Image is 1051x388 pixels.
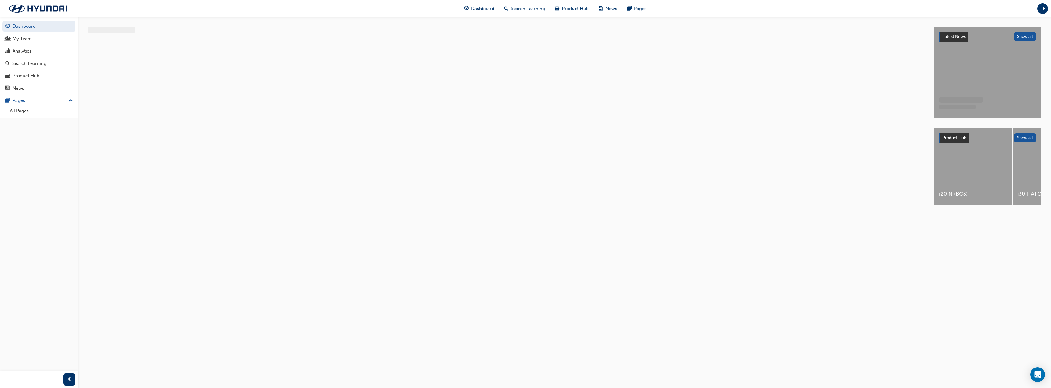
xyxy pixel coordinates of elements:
[13,72,39,79] div: Product Hub
[499,2,550,15] a: search-iconSearch Learning
[13,97,25,104] div: Pages
[943,34,966,39] span: Latest News
[939,32,1036,42] a: Latest NewsShow all
[5,61,10,67] span: search-icon
[5,36,10,42] span: people-icon
[5,73,10,79] span: car-icon
[504,5,508,13] span: search-icon
[2,21,75,32] a: Dashboard
[622,2,651,15] a: pages-iconPages
[2,70,75,82] a: Product Hub
[3,2,73,15] img: Trak
[5,86,10,91] span: news-icon
[943,135,966,140] span: Product Hub
[7,106,75,116] a: All Pages
[606,5,617,12] span: News
[939,133,1036,143] a: Product HubShow all
[1014,133,1037,142] button: Show all
[562,5,589,12] span: Product Hub
[459,2,499,15] a: guage-iconDashboard
[5,24,10,29] span: guage-icon
[939,190,1007,198] span: i20 N (BC3)
[2,95,75,106] button: Pages
[634,5,646,12] span: Pages
[1037,3,1048,14] button: LF
[2,58,75,69] a: Search Learning
[471,5,494,12] span: Dashboard
[2,33,75,45] a: My Team
[1040,5,1045,12] span: LF
[5,98,10,103] span: pages-icon
[12,60,46,67] div: Search Learning
[13,85,24,92] div: News
[2,83,75,94] a: News
[627,5,632,13] span: pages-icon
[511,5,545,12] span: Search Learning
[69,97,73,105] span: up-icon
[13,35,32,42] div: My Team
[2,20,75,95] button: DashboardMy TeamAnalyticsSearch LearningProduct HubNews
[555,5,559,13] span: car-icon
[2,45,75,57] a: Analytics
[550,2,594,15] a: car-iconProduct Hub
[464,5,469,13] span: guage-icon
[594,2,622,15] a: news-iconNews
[599,5,603,13] span: news-icon
[13,48,31,55] div: Analytics
[67,376,72,383] span: prev-icon
[1030,367,1045,382] div: Open Intercom Messenger
[934,128,1012,205] a: i20 N (BC3)
[5,49,10,54] span: chart-icon
[1014,32,1037,41] button: Show all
